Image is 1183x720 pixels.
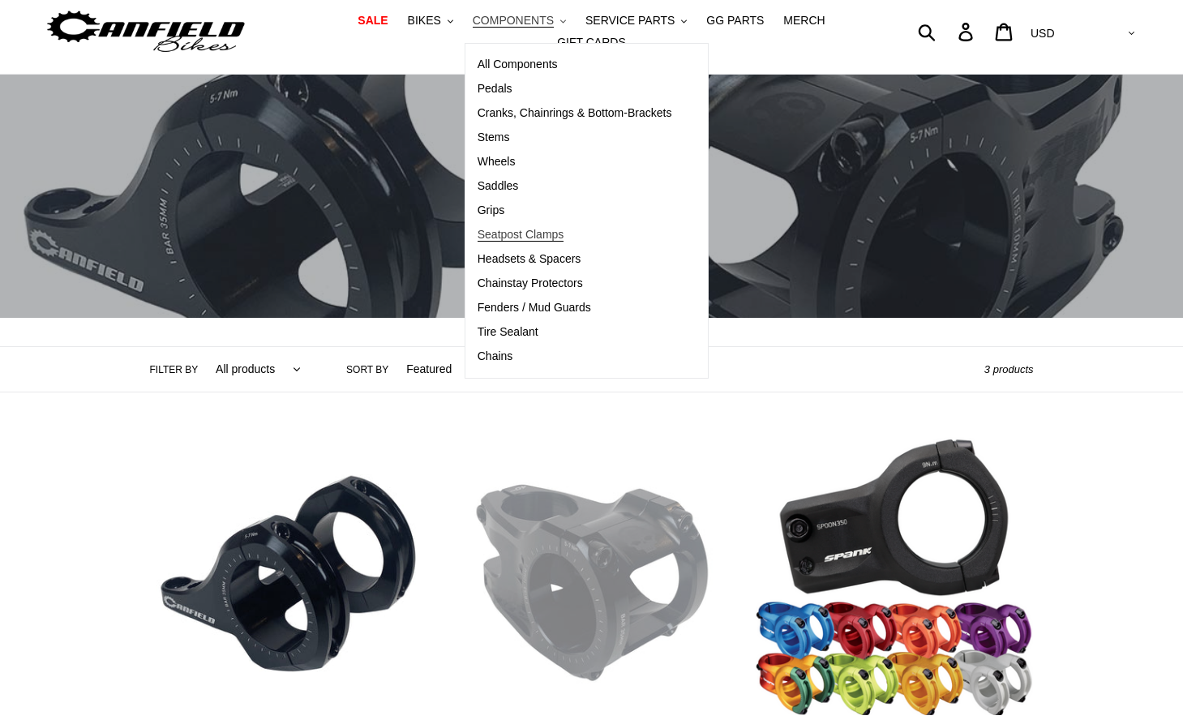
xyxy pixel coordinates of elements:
span: Grips [478,204,504,217]
a: All Components [465,53,684,77]
a: Headsets & Spacers [465,247,684,272]
button: COMPONENTS [465,10,574,32]
img: Canfield Bikes [45,6,247,58]
span: All Components [478,58,558,71]
span: GIFT CARDS [557,36,626,49]
span: Stems [478,131,510,144]
a: Grips [465,199,684,223]
a: Cranks, Chainrings & Bottom-Brackets [465,101,684,126]
a: GIFT CARDS [549,32,634,54]
label: Filter by [150,362,199,377]
a: Saddles [465,174,684,199]
a: Stems [465,126,684,150]
span: MERCH [783,14,825,28]
a: SALE [349,10,396,32]
span: GG PARTS [706,14,764,28]
span: SALE [358,14,388,28]
a: Seatpost Clamps [465,223,684,247]
a: Pedals [465,77,684,101]
span: Cranks, Chainrings & Bottom-Brackets [478,106,672,120]
span: Chainstay Protectors [478,276,583,290]
span: BIKES [408,14,441,28]
a: Wheels [465,150,684,174]
span: Tire Sealant [478,325,538,339]
span: Pedals [478,82,512,96]
a: Tire Sealant [465,320,684,345]
label: Sort by [346,362,388,377]
button: BIKES [400,10,461,32]
a: Fenders / Mud Guards [465,296,684,320]
button: SERVICE PARTS [577,10,695,32]
a: Chainstay Protectors [465,272,684,296]
span: Fenders / Mud Guards [478,301,591,315]
a: Chains [465,345,684,369]
span: Saddles [478,179,519,193]
span: SERVICE PARTS [585,14,675,28]
span: Wheels [478,155,516,169]
span: COMPONENTS [473,14,554,28]
span: 3 products [984,363,1034,375]
span: Headsets & Spacers [478,252,581,266]
span: Chains [478,349,513,363]
input: Search [927,14,968,49]
span: Seatpost Clamps [478,228,564,242]
a: MERCH [775,10,833,32]
a: GG PARTS [698,10,772,32]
